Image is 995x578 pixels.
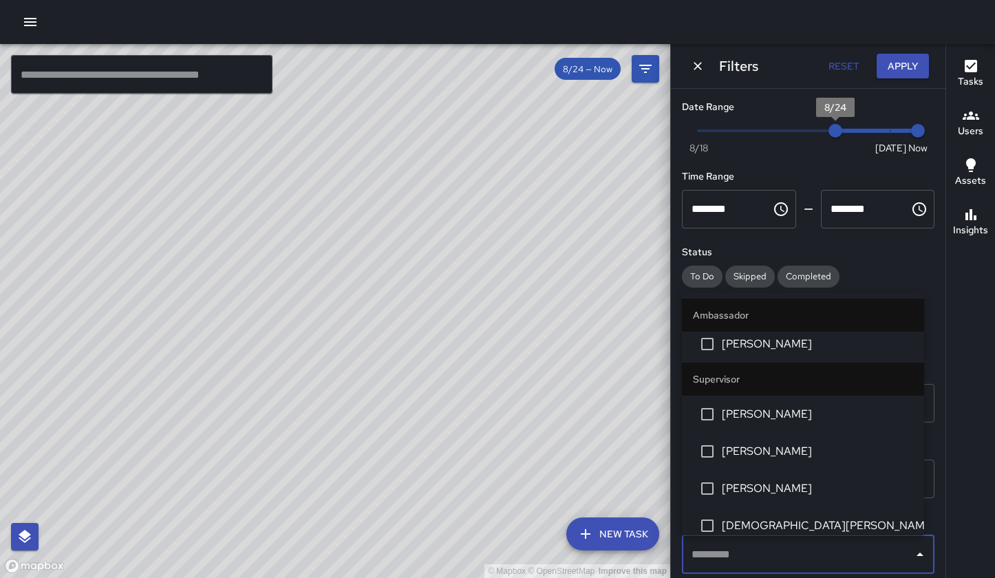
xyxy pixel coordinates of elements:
h6: Status [682,245,934,260]
button: Choose time, selected time is 11:59 PM [906,195,933,223]
button: Filters [632,55,659,83]
h6: Date Range [682,100,934,115]
span: To Do [682,270,723,282]
span: 8/18 [689,141,708,155]
div: To Do [682,266,723,288]
span: 8/24 — Now [555,63,621,75]
h6: Users [958,124,983,139]
span: Now [908,141,928,155]
span: [DATE] [875,141,906,155]
h6: Filters [719,55,758,77]
span: [PERSON_NAME] [722,336,913,352]
button: Apply [877,54,929,79]
span: [PERSON_NAME] [722,480,913,497]
button: Reset [822,54,866,79]
button: Close [910,545,930,564]
span: Skipped [725,270,775,282]
button: Users [946,99,995,149]
button: Choose time, selected time is 12:00 AM [767,195,795,223]
li: Ambassador [682,299,924,332]
span: [DEMOGRAPHIC_DATA][PERSON_NAME] [722,517,913,534]
button: Dismiss [687,56,708,76]
button: New Task [566,517,659,550]
div: Completed [778,266,839,288]
button: Assets [946,149,995,198]
h6: Tasks [958,74,983,89]
span: [PERSON_NAME] [722,443,913,460]
button: Tasks [946,50,995,99]
button: Insights [946,198,995,248]
div: Skipped [725,266,775,288]
span: Completed [778,270,839,282]
h6: Assets [955,173,986,189]
h6: Time Range [682,169,934,184]
h6: Insights [953,223,988,238]
span: 8/24 [824,101,846,114]
span: [PERSON_NAME] [722,406,913,422]
li: Supervisor [682,363,924,396]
